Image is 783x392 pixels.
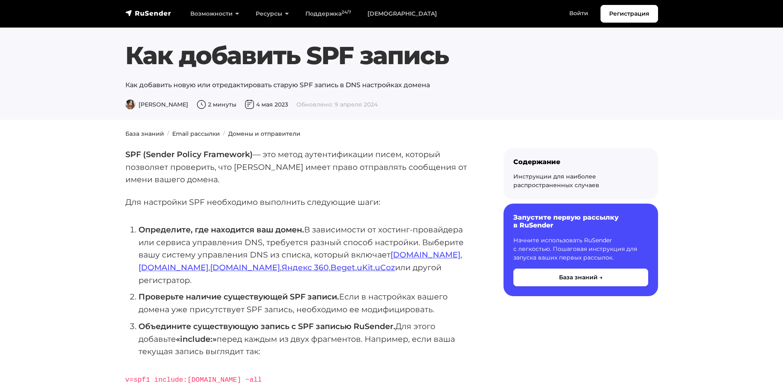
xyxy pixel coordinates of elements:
code: v=spf1 include:[DOMAIN_NAME] ~all [125,376,262,384]
a: Домены и отправители [228,130,300,137]
a: Ресурсы [247,5,297,22]
a: uCoz [375,262,395,272]
button: База знаний → [513,269,648,286]
span: 2 минуты [196,101,236,108]
img: Дата публикации [245,100,254,109]
li: Если в настройках вашего домена уже присутствует SPF запись, необходимо ее модифицировать. [139,290,477,315]
div: Содержание [513,158,648,166]
h6: Запустите первую рассылку в RuSender [513,213,648,229]
span: Обновлено: 9 апреля 2024 [296,101,378,108]
a: [DOMAIN_NAME] [390,250,460,260]
a: Инструкции для наиболее распространенных случаев [513,173,599,189]
h1: Как добавить SPF запись [125,41,658,70]
img: RuSender [125,9,171,17]
a: [DOMAIN_NAME] [139,262,208,272]
span: [PERSON_NAME] [125,101,188,108]
a: Возможности [182,5,247,22]
img: Время чтения [196,100,206,109]
a: Email рассылки [172,130,220,137]
a: [DEMOGRAPHIC_DATA] [359,5,445,22]
a: Поддержка24/7 [297,5,359,22]
a: uKit [357,262,373,272]
p: Для настройки SPF необходимо выполнить следующие шаги: [125,196,477,209]
a: [DOMAIN_NAME] [210,262,280,272]
strong: Определите, где находится ваш домен. [139,225,304,234]
p: — это метод аутентификации писем, который позволяет проверить, что [PERSON_NAME] имеет право отпр... [125,148,477,186]
li: Для этого добавьте перед каждым из двух фрагментов. Например, если ваша текущая запись выглядит так: [139,320,477,358]
li: В зависимости от хостинг-провайдера или сервиса управления DNS, требуется разный способ настройки... [139,223,477,287]
a: База знаний [125,130,164,137]
a: Регистрация [601,5,658,23]
p: Начните использовать RuSender с легкостью. Пошаговая инструкция для запуска ваших первых рассылок. [513,236,648,262]
strong: «include:» [176,334,217,344]
p: Как добавить новую или отредактировать старую SPF запись в DNS настройках домена [125,80,658,90]
strong: Проверьте наличие существующей SPF записи. [139,292,339,302]
a: Запустите первую рассылку в RuSender Начните использовать RuSender с легкостью. Пошаговая инструк... [504,204,658,296]
sup: 24/7 [342,9,351,15]
a: Войти [561,5,596,22]
strong: SPF (Sender Policy Framework) [125,149,253,159]
strong: Объедините существующую запись с SPF записью RuSender. [139,321,395,331]
a: Яндекс 360 [282,262,329,272]
span: 4 мая 2023 [245,101,288,108]
a: Beget [330,262,355,272]
nav: breadcrumb [120,130,663,138]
